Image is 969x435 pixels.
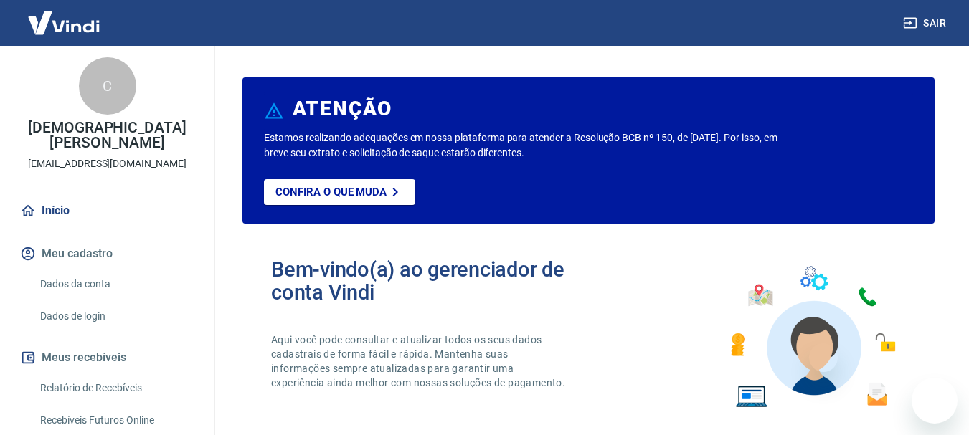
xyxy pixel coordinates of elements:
[912,378,958,424] iframe: Botão para abrir a janela de mensagens
[17,195,197,226] a: Início
[17,1,110,44] img: Vindi
[17,238,197,269] button: Meu cadastro
[275,186,387,199] p: Confira o que muda
[900,10,952,37] button: Sair
[718,258,906,416] img: Imagem de um avatar masculino com diversos icones exemplificando as funcionalidades do gerenciado...
[264,130,783,161] p: Estamos realizando adequações em nossa plataforma para atender a Resolução BCB nº 150, de [DATE]....
[34,302,197,331] a: Dados de login
[264,179,415,205] a: Confira o que muda
[34,373,197,403] a: Relatório de Recebíveis
[34,406,197,435] a: Recebíveis Futuros Online
[293,102,392,116] h6: ATENÇÃO
[809,343,838,372] iframe: Fechar mensagem
[11,120,203,150] p: [DEMOGRAPHIC_DATA][PERSON_NAME]
[17,342,197,373] button: Meus recebíveis
[271,258,589,304] h2: Bem-vindo(a) ao gerenciador de conta Vindi
[34,269,197,299] a: Dados da conta
[79,57,136,115] div: C
[271,333,568,390] p: Aqui você pode consultar e atualizar todos os seus dados cadastrais de forma fácil e rápida. Mant...
[28,156,186,171] p: [EMAIL_ADDRESS][DOMAIN_NAME]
